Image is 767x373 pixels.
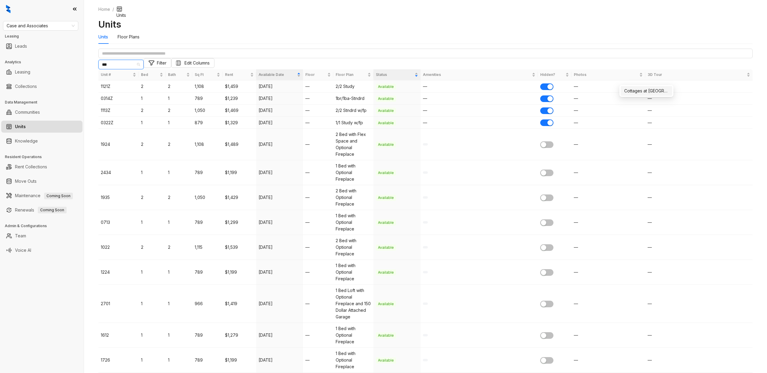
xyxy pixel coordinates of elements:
h3: Resident Operations [5,154,84,160]
th: Bed [139,69,165,80]
div: Cottages at [GEOGRAPHIC_DATA] [624,88,669,94]
td: [DATE] [256,160,303,185]
td: [DATE] [256,80,303,92]
th: Sq Ft [192,69,223,80]
td: 1 [166,285,192,323]
a: Leads [15,40,27,52]
span: — [574,220,578,225]
span: — [648,269,652,275]
th: Floor Plan [333,69,373,80]
span: Available [376,142,396,148]
span: — [423,96,427,101]
td: $1,199 [223,348,256,373]
span: — [648,170,652,175]
span: Available [376,332,396,338]
td: [DATE] [256,129,303,160]
span: — [574,269,578,275]
td: 0713 [98,210,139,235]
td: 789 [192,260,223,285]
span: Amenities [423,72,531,78]
td: 2 [166,105,192,117]
td: 1 [139,285,165,323]
td: 789 [192,323,223,348]
span: Bath [168,72,185,78]
span: 3D Tour [648,72,745,78]
span: 1 Bed Loft with Optional Fireplace and 150 Dollar Attached Garage [336,288,371,319]
td: $1,199 [223,160,256,185]
th: Bath [166,69,192,80]
li: / [112,6,114,19]
th: Photos [571,69,645,80]
th: Amenities [421,69,538,80]
td: 1 [139,348,165,373]
a: Move Outs [15,175,37,187]
span: — [574,301,578,306]
td: $1,419 [223,285,256,323]
span: 1 Bed with Optional Fireplace [336,213,355,231]
td: [DATE] [256,93,303,105]
span: 2 Bed with Flex Space and Optional Fireplace [336,132,366,157]
td: — [303,323,333,348]
span: Available [376,96,396,102]
span: — [648,301,652,306]
td: — [303,93,333,105]
li: Maintenance [1,190,82,202]
td: — [303,185,333,210]
td: $1,459 [223,80,256,92]
span: — [648,142,652,147]
div: Change Community [98,60,144,69]
th: 3D Tour [645,69,753,80]
span: — [574,245,578,250]
td: 1 [139,210,165,235]
span: — [423,84,427,89]
td: 2 [166,185,192,210]
span: — [648,96,652,101]
li: Renewals [1,204,82,216]
td: [DATE] [256,210,303,235]
td: 2 [166,235,192,260]
td: 789 [192,160,223,185]
td: [DATE] [256,105,303,117]
th: Rent [223,69,256,80]
td: 1 [166,348,192,373]
td: — [303,105,333,117]
td: 1612 [98,323,139,348]
td: 789 [192,348,223,373]
td: [DATE] [256,348,303,373]
th: Floor [303,69,333,80]
span: — [574,357,578,362]
td: 1 [166,260,192,285]
td: 1 [166,160,192,185]
h3: Leasing [5,34,84,39]
td: 2 [139,129,165,160]
td: 1924 [98,129,139,160]
td: 2 [166,129,192,160]
td: 0322Z [98,117,139,129]
th: Unit # [98,69,139,80]
td: 1,050 [192,185,223,210]
h3: Analytics [5,59,84,65]
td: 1022 [98,235,139,260]
td: 2 [139,235,165,260]
td: $1,539 [223,235,256,260]
td: 1,108 [192,129,223,160]
td: [DATE] [256,117,303,129]
span: Rent [225,72,249,78]
a: Communities [15,106,40,118]
td: [DATE] [256,235,303,260]
span: — [648,220,652,225]
span: Available [376,170,396,176]
span: — [574,108,578,113]
span: — [574,96,578,101]
span: 2/2 Stndrd w/fp [336,108,367,113]
span: 1br/1ba-Stndrd [336,96,364,101]
span: — [648,120,652,125]
td: 1,108 [192,80,223,92]
span: Unit # [101,72,131,78]
a: Rent Collections [15,161,47,173]
td: — [303,80,333,92]
span: 1 Bed with Optional Fireplace [336,163,355,182]
span: — [648,332,652,338]
a: Home [97,6,111,13]
span: — [574,142,578,147]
